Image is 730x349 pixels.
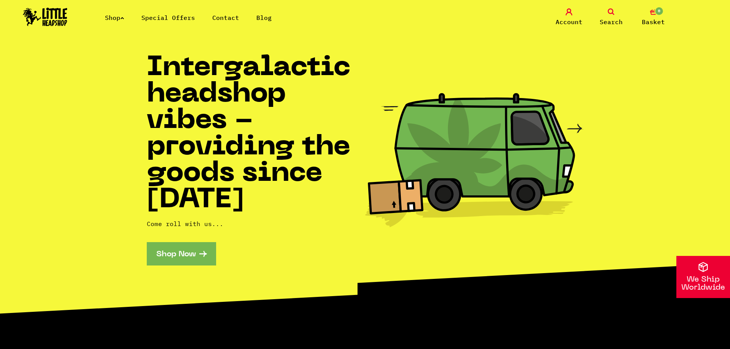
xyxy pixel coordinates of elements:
[141,14,195,21] a: Special Offers
[556,17,582,26] span: Account
[600,17,623,26] span: Search
[147,219,365,228] p: Come roll with us...
[655,7,664,16] span: 0
[256,14,272,21] a: Blog
[147,55,365,214] h1: Intergalactic headshop vibes - providing the goods since [DATE]
[642,17,665,26] span: Basket
[634,8,673,26] a: 0 Basket
[105,14,124,21] a: Shop
[592,8,630,26] a: Search
[212,14,239,21] a: Contact
[676,276,730,292] p: We Ship Worldwide
[147,242,216,265] a: Shop Now
[23,8,67,26] img: Little Head Shop Logo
